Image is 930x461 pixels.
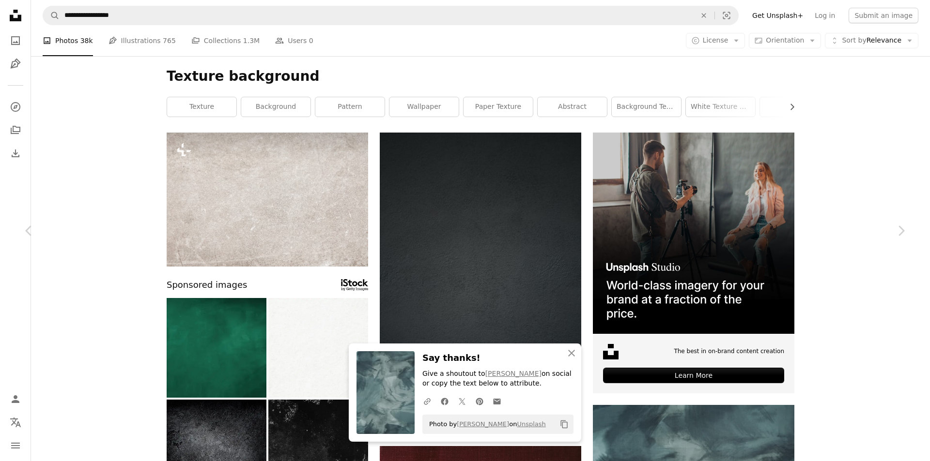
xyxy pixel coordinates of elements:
[603,344,619,359] img: file-1631678316303-ed18b8b5cb9cimage
[760,97,829,117] a: paper
[809,8,841,23] a: Log in
[6,31,25,50] a: Photos
[43,6,60,25] button: Search Unsplash
[825,33,918,48] button: Sort byRelevance
[380,279,581,287] a: black textile in close up photography
[674,347,784,356] span: The best in on-brand content creation
[6,120,25,140] a: Collections
[488,391,506,411] a: Share over email
[424,416,546,432] span: Photo by on
[464,97,533,117] a: paper texture
[6,413,25,432] button: Language
[167,68,794,85] h1: Texture background
[6,97,25,117] a: Explore
[842,36,866,44] span: Sort by
[6,54,25,74] a: Illustrations
[436,391,453,411] a: Share on Facebook
[167,195,368,204] a: a black and white photo of a clock on a wall
[389,97,459,117] a: wallpaper
[167,133,368,267] img: a black and white photo of a clock on a wall
[715,6,738,25] button: Visual search
[593,133,794,334] img: file-1715651741414-859baba4300dimage
[422,351,573,365] h3: Say thanks!
[693,6,714,25] button: Clear
[167,278,247,292] span: Sponsored images
[593,133,794,393] a: The best in on-brand content creationLearn More
[538,97,607,117] a: abstract
[167,97,236,117] a: texture
[783,97,794,117] button: scroll list to the right
[485,370,542,377] a: [PERSON_NAME]
[43,6,739,25] form: Find visuals sitewide
[686,33,745,48] button: License
[380,133,581,434] img: black textile in close up photography
[241,97,310,117] a: background
[167,298,266,398] img: Blank blackboard
[766,36,804,44] span: Orientation
[275,25,313,56] a: Users 0
[556,416,573,432] button: Copy to clipboard
[163,35,176,46] span: 765
[471,391,488,411] a: Share on Pinterest
[686,97,755,117] a: white texture background
[457,420,509,428] a: [PERSON_NAME]
[422,369,573,388] p: Give a shoutout to on social or copy the text below to attribute.
[453,391,471,411] a: Share on Twitter
[191,25,260,56] a: Collections 1.3M
[315,97,385,117] a: pattern
[6,389,25,409] a: Log in / Sign up
[842,36,901,45] span: Relevance
[603,368,784,383] div: Learn More
[309,35,313,46] span: 0
[243,35,260,46] span: 1.3M
[612,97,681,117] a: background texture
[749,33,821,48] button: Orientation
[872,184,930,277] a: Next
[6,436,25,455] button: Menu
[268,298,368,398] img: white paper background, fibrous cardboard texture for scrapbooking
[746,8,809,23] a: Get Unsplash+
[849,8,918,23] button: Submit an image
[6,144,25,163] a: Download History
[108,25,176,56] a: Illustrations 765
[703,36,728,44] span: License
[517,420,545,428] a: Unsplash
